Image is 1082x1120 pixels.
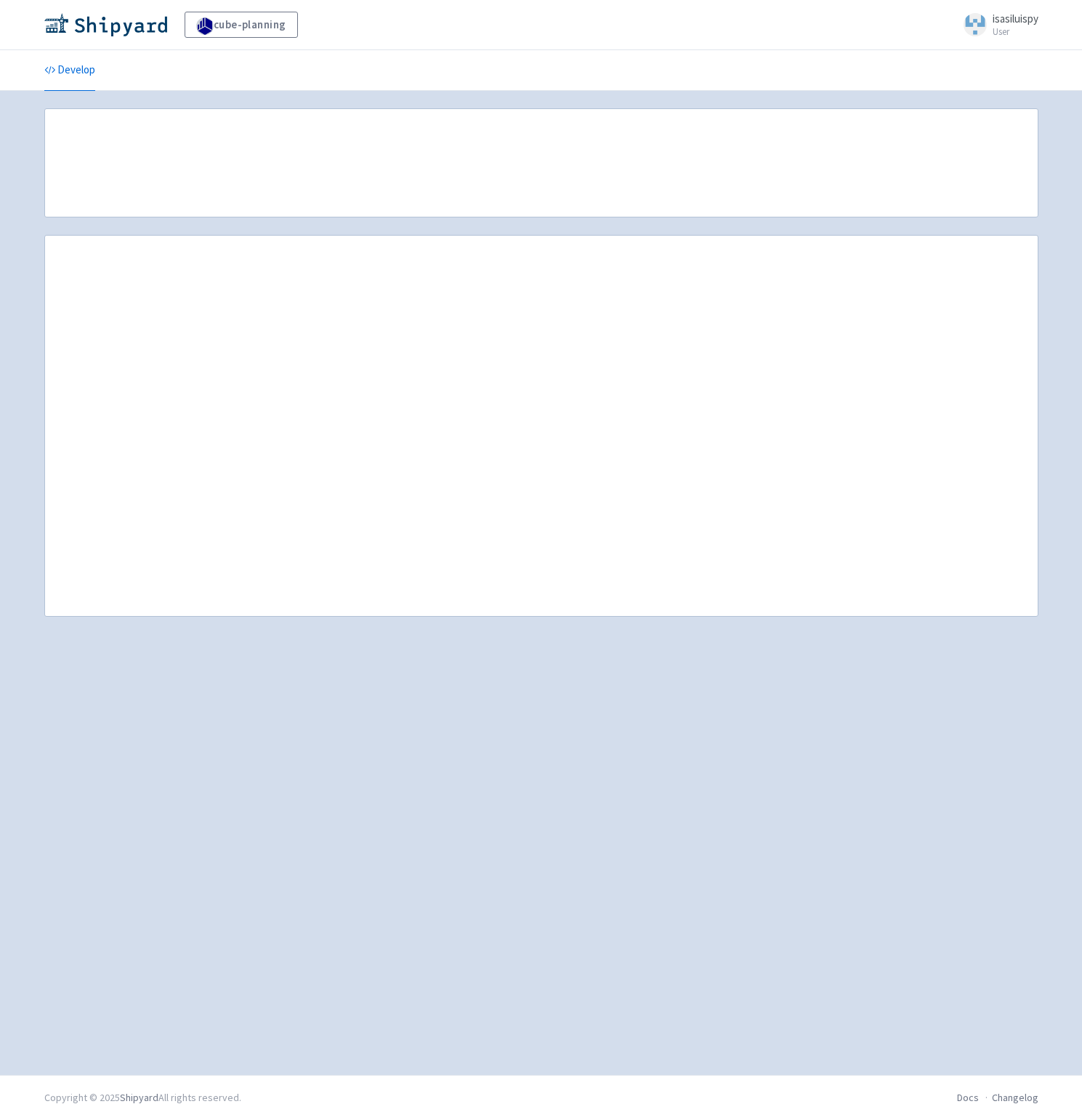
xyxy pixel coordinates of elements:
[992,1091,1038,1104] a: Changelog
[993,12,1038,25] span: isasiluispy
[185,12,298,38] a: cube-planning
[120,1091,158,1104] a: Shipyard
[44,13,167,36] img: Shipyard logo
[957,1091,979,1104] a: Docs
[955,13,1038,36] a: isasiluispy User
[993,27,1038,36] small: User
[44,50,95,91] a: Develop
[44,1090,241,1105] div: Copyright © 2025 All rights reserved.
